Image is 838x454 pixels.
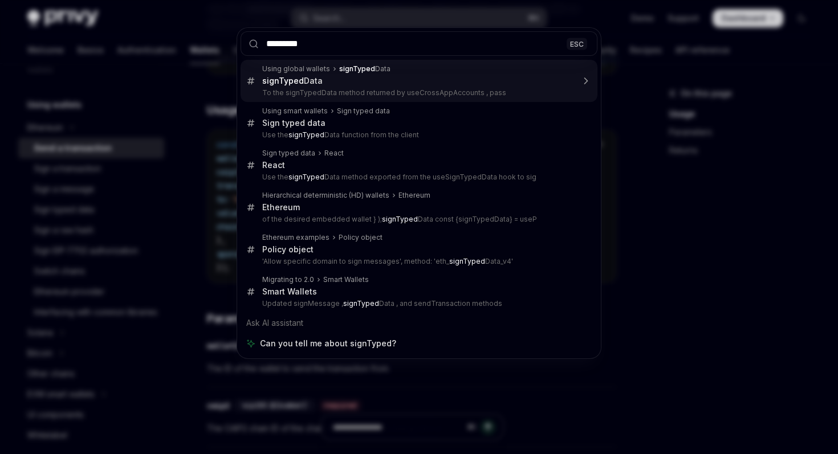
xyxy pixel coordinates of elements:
div: Sign typed data [337,107,390,116]
b: signTyped [449,257,485,265]
span: Can you tell me about signTyped? [260,338,396,349]
div: Policy object [262,244,314,255]
b: signTyped [262,76,304,85]
div: Data [339,64,390,73]
div: ESC [567,38,587,50]
b: signTyped [288,173,324,181]
div: Hierarchical deterministic (HD) wallets [262,191,389,200]
p: of the desired embedded wallet } ); Data const {signTypedData} = useP [262,215,573,224]
b: signTyped [288,130,324,139]
p: Use the Data method exported from the useSignTypedData hook to sig [262,173,573,182]
div: Using global wallets [262,64,330,73]
b: signTyped [339,64,375,73]
div: Ethereum [262,202,300,212]
p: 'Allow specific domain to sign messages', method: 'eth_ Data_v4' [262,257,573,266]
div: Smart Wallets [262,287,317,297]
b: signTyped [343,299,379,308]
b: signTyped [382,215,418,223]
div: React [262,160,285,170]
p: Updated signMessage , Data , and sendTransaction methods [262,299,573,308]
div: React [324,149,344,158]
div: Smart Wallets [323,275,369,284]
div: Sign typed data [262,118,326,128]
div: Ask AI assistant [241,313,597,333]
div: Migrating to 2.0 [262,275,314,284]
p: Use the Data function from the client [262,130,573,140]
div: Ethereum [398,191,430,200]
div: Using smart wallets [262,107,328,116]
div: Ethereum examples [262,233,329,242]
p: To the signTypedData method returned by useCrossAppAccounts , pass [262,88,573,97]
div: Policy object [339,233,383,242]
div: Data [262,76,323,86]
div: Sign typed data [262,149,315,158]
